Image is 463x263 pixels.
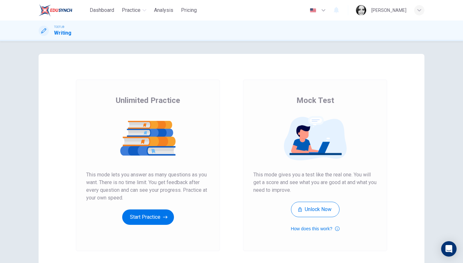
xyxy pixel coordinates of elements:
[309,8,317,13] img: en
[178,4,199,16] button: Pricing
[296,95,334,106] span: Mock Test
[39,4,87,17] a: EduSynch logo
[54,25,64,29] span: TOEFL®
[371,6,406,14] div: [PERSON_NAME]
[87,4,117,16] button: Dashboard
[253,171,377,194] span: This mode gives you a test like the real one. You will get a score and see what you are good at a...
[181,6,197,14] span: Pricing
[441,241,457,257] div: Open Intercom Messenger
[122,209,174,225] button: Start Practice
[291,202,340,217] button: Unlock Now
[54,29,71,37] h1: Writing
[90,6,114,14] span: Dashboard
[116,95,180,106] span: Unlimited Practice
[86,171,210,202] span: This mode lets you answer as many questions as you want. There is no time limit. You get feedback...
[119,4,149,16] button: Practice
[39,4,72,17] img: EduSynch logo
[151,4,176,16] button: Analysis
[154,6,173,14] span: Analysis
[122,6,141,14] span: Practice
[291,225,339,233] button: How does this work?
[356,5,366,15] img: Profile picture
